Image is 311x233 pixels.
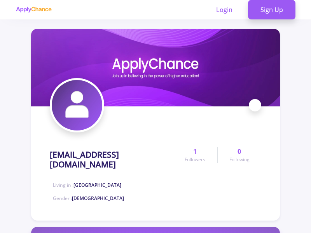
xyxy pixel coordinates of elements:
img: ppasricha@laurentian.cacover image [31,29,280,106]
span: Gender : [53,195,124,202]
span: 0 [238,147,241,156]
img: ppasricha@laurentian.caavatar [52,80,102,130]
span: [GEOGRAPHIC_DATA] [73,182,121,188]
span: Followers [185,156,205,163]
span: Living in : [53,182,121,188]
h1: [EMAIL_ADDRESS][DOMAIN_NAME] [50,150,173,169]
span: Following [229,156,250,163]
span: [DEMOGRAPHIC_DATA] [72,195,124,202]
img: applychance logo text only [16,7,52,13]
a: 1Followers [173,147,217,163]
a: 0Following [217,147,261,163]
span: 1 [193,147,197,156]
